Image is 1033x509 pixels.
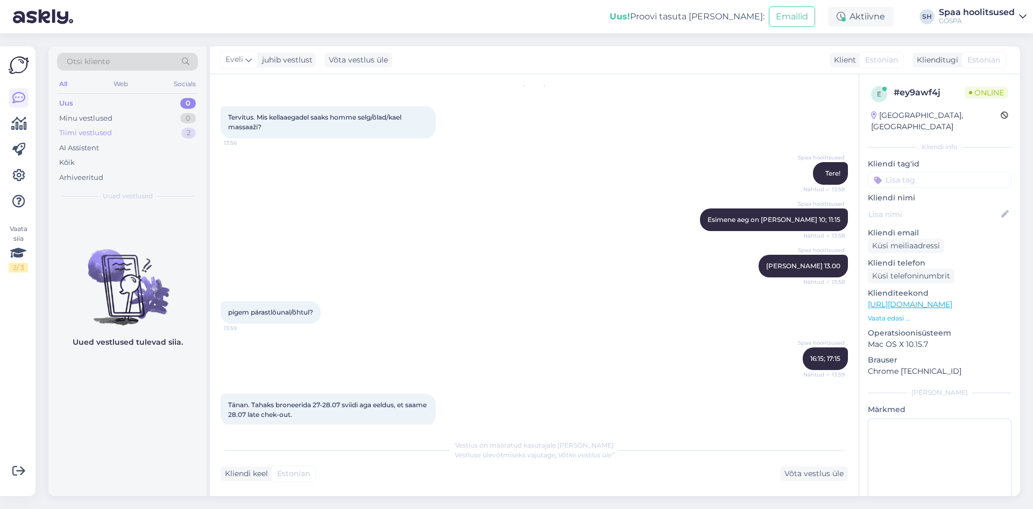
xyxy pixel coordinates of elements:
div: juhib vestlust [258,54,313,66]
img: Askly Logo [9,55,29,75]
div: GOSPA [939,17,1015,25]
div: # ey9awf4j [894,86,965,99]
div: Web [111,77,130,91]
span: Uued vestlused [103,191,153,201]
p: Märkmed [868,404,1011,415]
span: Tänan. Tahaks broneerida 27-28.07 sviidi aga eeldus, et saame 28.07 late chek-out. [228,401,428,419]
i: „Võtke vestlus üle” [555,451,614,459]
b: Uus! [610,11,630,22]
span: Vestluse ülevõtmiseks vajutage [455,451,614,459]
span: Online [965,87,1008,99]
div: AI Assistent [59,143,99,154]
span: Estonian [967,54,1000,66]
div: 2 [181,128,196,138]
span: [PERSON_NAME] 13.00 [766,262,840,270]
p: Chrome [TECHNICAL_ID] [868,366,1011,377]
div: [PERSON_NAME] [868,388,1011,398]
p: Uued vestlused tulevad siia. [73,337,183,348]
div: Võta vestlus üle [324,53,392,67]
button: Emailid [769,6,815,27]
div: Võta vestlus üle [780,466,848,481]
p: Kliendi telefon [868,257,1011,269]
input: Lisa tag [868,172,1011,188]
div: Küsi telefoninumbrit [868,269,954,283]
div: Klient [830,54,856,66]
span: Nähtud ✓ 13:58 [803,278,845,286]
span: Esimene aeg on [PERSON_NAME] 10; 11:15 [707,215,840,224]
span: Spaa hoolitsused [798,200,845,208]
p: Vaata edasi ... [868,313,1011,323]
div: Socials [172,77,198,91]
div: [GEOGRAPHIC_DATA], [GEOGRAPHIC_DATA] [871,110,1001,133]
img: No chats [48,230,207,327]
div: Kliendi keel [221,468,268,479]
span: Spaa hoolitsused [798,246,845,254]
p: Brauser [868,354,1011,366]
span: Spaa hoolitsused [798,339,845,347]
div: Vaata siia [9,224,28,273]
span: Nähtud ✓ 13:58 [803,232,845,240]
span: Estonian [865,54,898,66]
span: e [877,90,881,98]
div: 2 / 3 [9,263,28,273]
span: Eveli [225,54,243,66]
a: [URL][DOMAIN_NAME] [868,299,952,309]
span: 16:15; 17:15 [810,354,840,362]
div: Kõik [59,157,75,168]
p: Mac OS X 10.15.7 [868,339,1011,350]
div: Küsi meiliaadressi [868,239,944,253]
div: Uus [59,98,73,109]
p: Klienditeekond [868,288,1011,299]
input: Lisa nimi [868,208,999,220]
div: 0 [180,98,196,109]
div: Proovi tasuta [PERSON_NAME]: [610,10,765,23]
p: Kliendi tag'id [868,158,1011,170]
div: Kliendi info [868,142,1011,152]
div: Spaa hoolitsused [939,8,1015,17]
a: Spaa hoolitsusedGOSPA [939,8,1027,25]
p: Operatsioonisüsteem [868,327,1011,339]
span: Tervitus. Mis kellaaegadel saaks homme selg/õlad/kael massaaži? [228,113,403,131]
div: Arhiveeritud [59,172,103,183]
p: Kliendi nimi [868,192,1011,204]
div: Klienditugi [912,54,958,66]
span: 13:59 [224,324,264,332]
span: Nähtud ✓ 13:58 [803,185,845,193]
div: SH [919,9,935,24]
span: Tere! [825,169,840,177]
div: Aktiivne [828,7,894,26]
div: 0 [180,113,196,124]
p: Kliendi email [868,227,1011,239]
span: Estonian [277,468,310,479]
span: Spaa hoolitsused [798,154,845,162]
div: Tiimi vestlused [59,128,112,138]
span: 13:56 [224,139,264,147]
div: All [57,77,69,91]
span: Otsi kliente [67,56,110,67]
span: Nähtud ✓ 13:59 [803,371,845,379]
span: pigem pärastlõunal/õhtul? [228,308,313,316]
div: Minu vestlused [59,113,112,124]
span: Vestlus on määratud kasutajale [PERSON_NAME] [455,441,614,449]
